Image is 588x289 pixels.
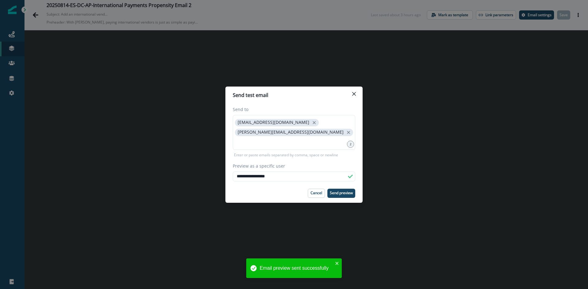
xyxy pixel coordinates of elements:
[347,141,354,148] div: 2
[345,129,352,135] button: close
[308,189,325,198] button: Cancel
[327,189,355,198] button: Send preview
[233,106,352,113] label: Send to
[311,191,322,195] p: Cancel
[233,152,339,158] p: Enter or paste emails separated by comma, space or newline
[330,191,353,195] p: Send preview
[238,120,309,125] p: [EMAIL_ADDRESS][DOMAIN_NAME]
[349,89,359,99] button: Close
[233,91,268,99] p: Send test email
[260,265,333,272] div: Email preview sent successfully
[238,130,344,135] p: [PERSON_NAME][EMAIL_ADDRESS][DOMAIN_NAME]
[233,163,352,169] label: Preview as a specific user
[335,261,339,266] button: close
[311,120,317,126] button: close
